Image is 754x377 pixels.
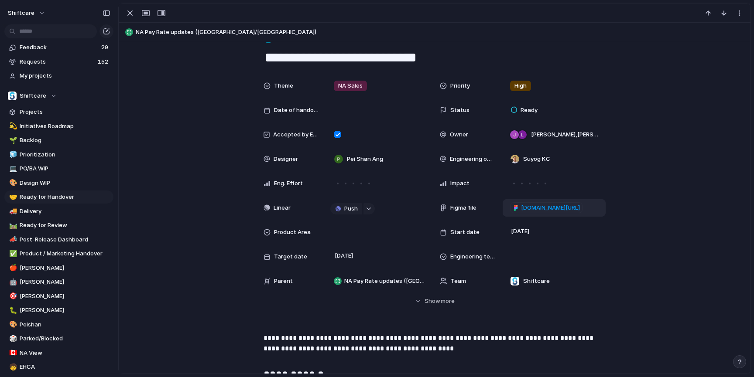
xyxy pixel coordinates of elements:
span: Delivery [20,207,110,216]
a: 🚚Delivery [4,205,113,218]
a: 🍎[PERSON_NAME] [4,262,113,275]
span: Impact [450,179,470,188]
span: Parent [274,277,293,285]
span: NA Sales [338,82,363,90]
span: [PERSON_NAME] [20,292,110,301]
span: Linear [274,204,291,212]
span: shiftcare [8,9,34,17]
span: NA Pay Rate updates ([GEOGRAPHIC_DATA]/[GEOGRAPHIC_DATA]) [344,277,425,285]
span: Figma file [450,204,476,212]
button: 📣 [8,235,17,244]
span: Eng. Effort [274,179,303,188]
div: 🎨 [9,319,15,329]
button: 🎯 [8,292,17,301]
button: 🐛 [8,306,17,315]
button: Showmore [264,293,606,309]
button: 🧊 [8,150,17,159]
a: 💻PO/BA WIP [4,162,113,175]
span: Ready for Review [20,221,110,230]
button: 🍎 [8,264,17,272]
a: Feedback29 [4,41,113,54]
a: 📣Post-Release Dashboard [4,233,113,246]
button: Push [330,203,362,214]
div: 🍎 [9,263,15,273]
a: 🤝Ready for Handover [4,190,113,204]
span: Status [450,106,470,115]
div: ✅Product / Marketing Handover [4,247,113,260]
span: Shiftcare [20,92,46,100]
button: 💻 [8,164,17,173]
span: Show [425,297,440,306]
div: 🎯 [9,291,15,301]
button: Shiftcare [4,89,113,102]
a: 🧊Prioritization [4,148,113,161]
span: more [441,297,455,306]
span: NA View [20,349,110,357]
div: 🎲 [9,334,15,344]
a: 🐛[PERSON_NAME] [4,304,113,317]
a: 💫Initiatives Roadmap [4,120,113,133]
span: Pei Shan Ang [347,155,383,163]
span: Post-Release Dashboard [20,235,110,244]
div: 🐛 [9,306,15,316]
span: 29 [101,43,110,52]
a: 🛤️Ready for Review [4,219,113,232]
a: 🧒EHCA [4,360,113,374]
button: 🤖 [8,278,17,286]
div: 🎨Peishan [4,318,113,331]
span: Designer [274,155,298,163]
span: [PERSON_NAME] , [PERSON_NAME] [531,130,598,139]
div: 🧒 [9,362,15,372]
a: 🤖[PERSON_NAME] [4,275,113,289]
button: 💫 [8,122,17,131]
span: Accepted by Engineering [273,130,319,139]
span: NA Pay Rate updates ([GEOGRAPHIC_DATA]/[GEOGRAPHIC_DATA]) [136,28,747,37]
span: [PERSON_NAME] [20,278,110,286]
span: Prioritization [20,150,110,159]
div: 💻 [9,164,15,174]
a: 🎯[PERSON_NAME] [4,290,113,303]
span: Engineering team [450,252,496,261]
a: 🌱Backlog [4,134,113,147]
span: Team [451,277,466,285]
span: EHCA [20,363,110,371]
a: My projects [4,69,113,82]
button: 🤝 [8,193,17,201]
span: Ready [521,106,538,115]
div: 🧊 [9,149,15,160]
div: 🚚 [9,206,15,216]
span: Feedback [20,43,99,52]
span: Theme [274,82,293,90]
div: ✅ [9,249,15,259]
div: 🇨🇦 [9,348,15,358]
span: High [514,82,527,90]
button: shiftcare [4,6,50,20]
span: Suyog KC [523,155,550,163]
span: PO/BA WIP [20,164,110,173]
div: 🎨 [9,178,15,188]
button: 🧒 [8,363,17,371]
span: Ready for Handover [20,193,110,201]
button: 🛤️ [8,221,17,230]
span: Parked/Blocked [20,334,110,343]
span: My projects [20,71,110,80]
div: 💫 [9,121,15,131]
button: 🎨 [8,320,17,329]
span: Requests [20,58,95,66]
span: Backlog [20,136,110,145]
div: 🌱 [9,136,15,146]
span: Owner [450,130,468,139]
button: 🎨 [8,179,17,187]
button: 🇨🇦 [8,349,17,357]
span: [PERSON_NAME] [20,306,110,315]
